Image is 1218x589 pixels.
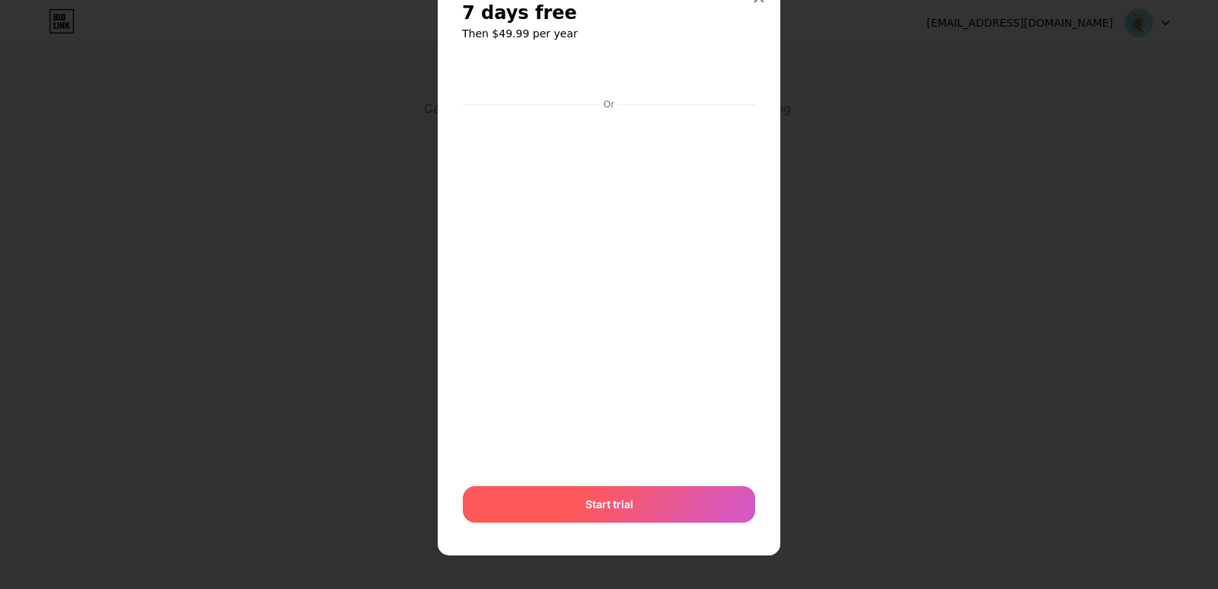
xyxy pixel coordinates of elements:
span: 7 days free [462,1,577,25]
div: Or [601,98,617,110]
iframe: Bingkai tombol pembayaran aman [463,57,755,94]
iframe: Bingkai input pembayaran aman [460,112,758,471]
span: Start trial [585,496,633,512]
h6: Then $49.99 per year [462,26,756,41]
